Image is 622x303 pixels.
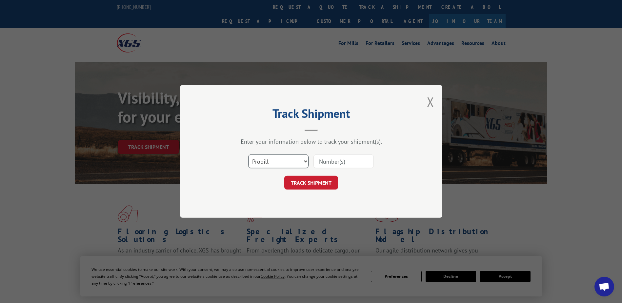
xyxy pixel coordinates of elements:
button: TRACK SHIPMENT [284,176,338,190]
input: Number(s) [313,155,374,169]
h2: Track Shipment [213,109,410,121]
div: Enter your information below to track your shipment(s). [213,138,410,146]
div: Open chat [594,277,614,296]
button: Close modal [427,93,434,111]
